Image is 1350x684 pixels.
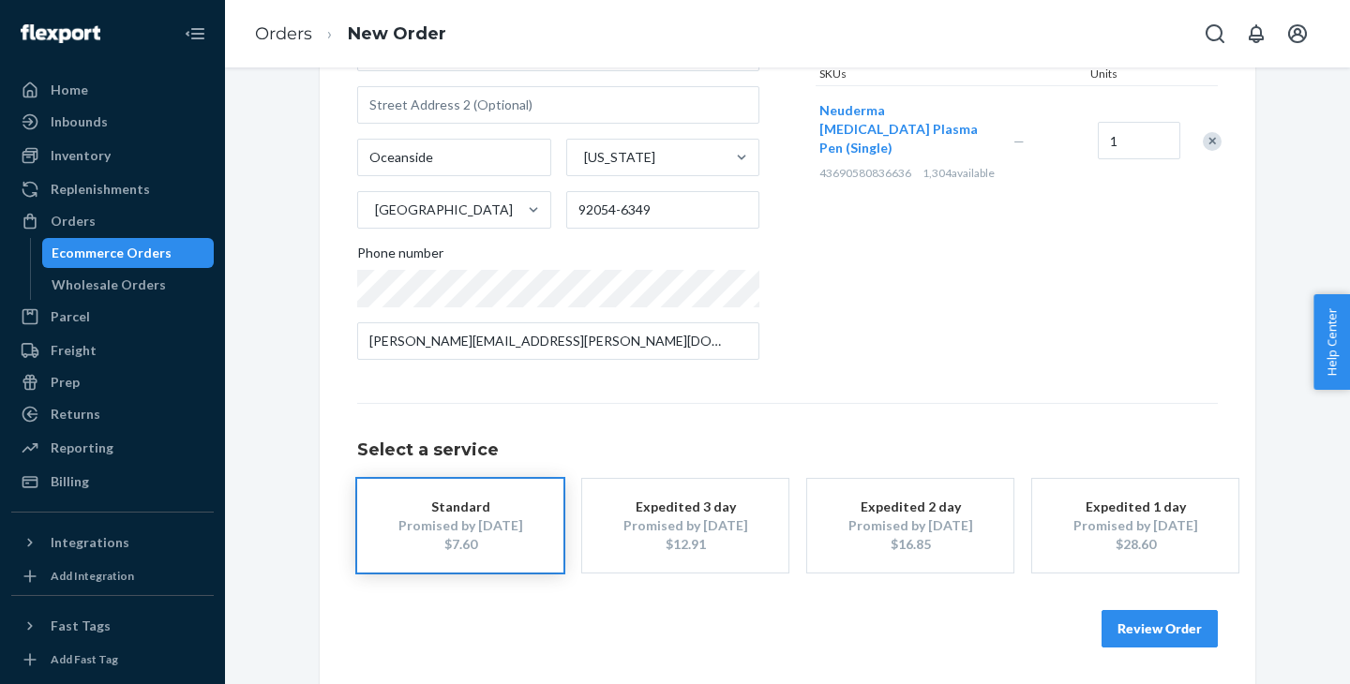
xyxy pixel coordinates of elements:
[610,498,760,516] div: Expedited 3 day
[835,516,985,535] div: Promised by [DATE]
[51,617,111,635] div: Fast Tags
[11,399,214,429] a: Returns
[582,148,584,167] input: [US_STATE]
[348,23,446,44] a: New Order
[21,24,100,43] img: Flexport logo
[51,472,89,491] div: Billing
[51,180,150,199] div: Replenishments
[357,86,759,124] input: Street Address 2 (Optional)
[375,201,513,219] div: [GEOGRAPHIC_DATA]
[610,516,760,535] div: Promised by [DATE]
[357,244,443,270] span: Phone number
[1313,294,1350,390] button: Help Center
[51,212,96,230] div: Orders
[51,439,113,457] div: Reporting
[51,307,90,326] div: Parcel
[51,651,118,667] div: Add Fast Tag
[819,101,991,157] button: Neuderma [MEDICAL_DATA] Plasma Pen (Single)
[835,535,985,554] div: $16.85
[51,405,100,424] div: Returns
[11,528,214,558] button: Integrations
[11,174,214,204] a: Replenishments
[255,23,312,44] a: Orders
[1087,66,1171,85] div: Units
[1060,498,1210,516] div: Expedited 1 day
[51,533,129,552] div: Integrations
[11,75,214,105] a: Home
[11,611,214,641] button: Fast Tags
[584,148,655,167] div: [US_STATE]
[11,141,214,171] a: Inventory
[357,322,759,360] input: Email (Only Required for International)
[357,441,1218,460] h1: Select a service
[582,479,788,572] button: Expedited 3 dayPromised by [DATE]$12.91
[835,498,985,516] div: Expedited 2 day
[566,191,760,229] input: ZIP Code
[240,7,461,62] ol: breadcrumbs
[51,81,88,99] div: Home
[610,535,760,554] div: $12.91
[819,102,978,156] span: Neuderma [MEDICAL_DATA] Plasma Pen (Single)
[11,302,214,332] a: Parcel
[11,335,214,365] a: Freight
[1279,15,1316,52] button: Open account menu
[11,467,214,497] a: Billing
[1102,610,1218,647] button: Review Order
[51,341,97,360] div: Freight
[52,275,166,294] div: Wholesale Orders
[385,535,535,554] div: $7.60
[176,15,214,52] button: Close Navigation
[42,238,215,268] a: Ecommerce Orders
[385,516,535,535] div: Promised by [DATE]
[1098,122,1180,159] input: Quantity
[11,367,214,397] a: Prep
[357,479,563,572] button: StandardPromised by [DATE]$7.60
[11,206,214,236] a: Orders
[385,498,535,516] div: Standard
[51,373,80,392] div: Prep
[1237,15,1275,52] button: Open notifications
[357,139,551,176] input: City
[51,112,108,131] div: Inbounds
[42,270,215,300] a: Wholesale Orders
[1060,535,1210,554] div: $28.60
[1060,516,1210,535] div: Promised by [DATE]
[51,568,134,584] div: Add Integration
[373,201,375,219] input: [GEOGRAPHIC_DATA]
[819,166,911,180] span: 43690580836636
[11,565,214,587] a: Add Integration
[1203,132,1222,151] div: Remove Item
[1013,133,1025,149] span: —
[11,107,214,137] a: Inbounds
[11,648,214,671] a: Add Fast Tag
[11,433,214,463] a: Reporting
[816,66,1087,85] div: SKUs
[1196,15,1234,52] button: Open Search Box
[807,479,1013,572] button: Expedited 2 dayPromised by [DATE]$16.85
[52,244,172,262] div: Ecommerce Orders
[922,166,995,180] span: 1,304 available
[1032,479,1238,572] button: Expedited 1 dayPromised by [DATE]$28.60
[51,146,111,165] div: Inventory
